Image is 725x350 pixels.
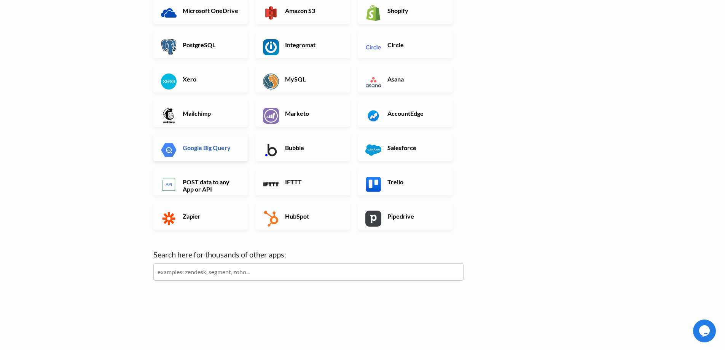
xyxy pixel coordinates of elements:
h6: HubSpot [283,213,343,220]
a: Asana [358,66,453,93]
a: Bubble [255,134,350,161]
h6: Shopify [386,7,445,14]
a: MySQL [255,66,350,93]
label: Search here for thousands of other apps: [153,249,464,260]
h6: Google Big Query [181,144,241,151]
h6: Pipedrive [386,213,445,220]
h6: Trello [386,178,445,185]
img: Salesforce App & API [365,142,381,158]
a: POST data to any App or API [153,169,248,195]
a: AccountEdge [358,100,453,127]
a: Salesforce [358,134,453,161]
h6: Mailchimp [181,110,241,117]
img: POST data to any App or API App & API [161,176,177,192]
img: Trello App & API [365,176,381,192]
h6: AccountEdge [386,110,445,117]
img: Circle App & API [365,39,381,55]
img: PostgreSQL App & API [161,39,177,55]
img: IFTTT App & API [263,176,279,192]
h6: Microsoft OneDrive [181,7,241,14]
a: Integromat [255,32,350,58]
img: Microsoft OneDrive App & API [161,5,177,21]
h6: Xero [181,75,241,83]
img: Shopify App & API [365,5,381,21]
img: Asana App & API [365,74,381,89]
h6: Circle [386,41,445,48]
h6: Amazon S3 [283,7,343,14]
img: MySQL App & API [263,74,279,89]
input: examples: zendesk, segment, zoho... [153,263,464,281]
img: Mailchimp App & API [161,108,177,124]
a: Google Big Query [153,134,248,161]
a: HubSpot [255,203,350,230]
h6: Asana [386,75,445,83]
a: Mailchimp [153,100,248,127]
img: Marketo App & API [263,108,279,124]
h6: PostgreSQL [181,41,241,48]
a: Marketo [255,100,350,127]
img: AccountEdge App & API [365,108,381,124]
img: Bubble App & API [263,142,279,158]
h6: Salesforce [386,144,445,151]
a: Pipedrive [358,203,453,230]
h6: Bubble [283,144,343,151]
a: Xero [153,66,248,93]
img: Pipedrive App & API [365,211,381,227]
a: Trello [358,169,453,195]
h6: Integromat [283,41,343,48]
img: Zapier App & API [161,211,177,227]
h6: Zapier [181,213,241,220]
iframe: chat widget [693,320,717,342]
img: Amazon S3 App & API [263,5,279,21]
h6: IFTTT [283,178,343,185]
a: Circle [358,32,453,58]
img: Integromat App & API [263,39,279,55]
a: IFTTT [255,169,350,195]
h6: Marketo [283,110,343,117]
img: Xero App & API [161,74,177,89]
h6: MySQL [283,75,343,83]
a: PostgreSQL [153,32,248,58]
img: Google Big Query App & API [161,142,177,158]
a: Zapier [153,203,248,230]
h6: POST data to any App or API [181,178,241,193]
img: HubSpot App & API [263,211,279,227]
